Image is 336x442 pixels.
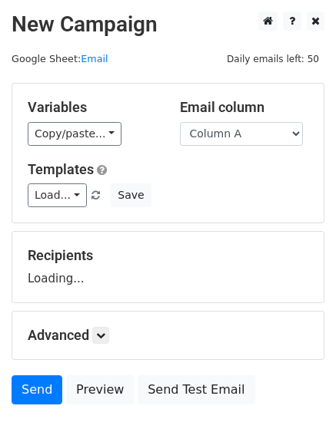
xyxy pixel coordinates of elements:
[28,183,87,207] a: Load...
[12,53,108,64] small: Google Sheet:
[28,161,94,177] a: Templates
[28,247,308,264] h5: Recipients
[221,53,324,64] a: Daily emails left: 50
[28,247,308,287] div: Loading...
[66,375,134,404] a: Preview
[28,327,308,344] h5: Advanced
[81,53,108,64] a: Email
[111,183,151,207] button: Save
[138,375,254,404] a: Send Test Email
[180,99,309,116] h5: Email column
[12,375,62,404] a: Send
[221,51,324,68] span: Daily emails left: 50
[28,99,157,116] h5: Variables
[28,122,121,146] a: Copy/paste...
[12,12,324,38] h2: New Campaign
